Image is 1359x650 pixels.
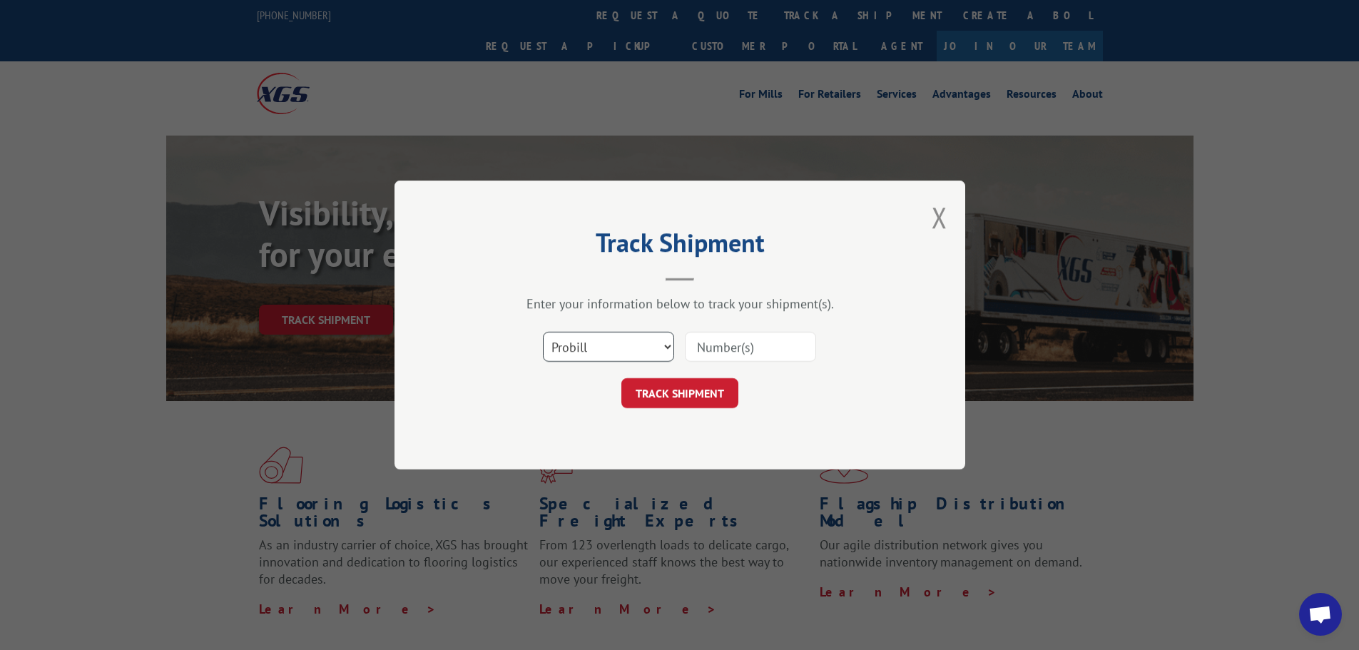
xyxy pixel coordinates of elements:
button: Close modal [932,198,947,236]
input: Number(s) [685,332,816,362]
a: Open chat [1299,593,1342,636]
h2: Track Shipment [466,233,894,260]
div: Enter your information below to track your shipment(s). [466,295,894,312]
button: TRACK SHIPMENT [621,378,738,408]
